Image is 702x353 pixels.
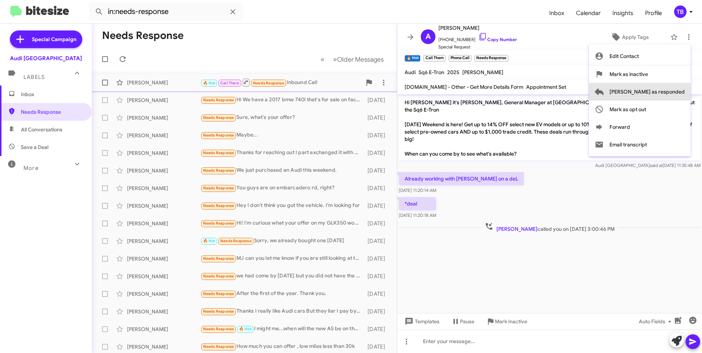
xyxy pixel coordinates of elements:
[609,83,685,101] span: [PERSON_NAME] as responded
[609,47,639,65] span: Edit Contact
[609,101,646,118] span: Mark as opt out
[589,136,691,153] button: Email transcript
[609,65,648,83] span: Mark as inactive
[589,118,691,136] button: Forward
